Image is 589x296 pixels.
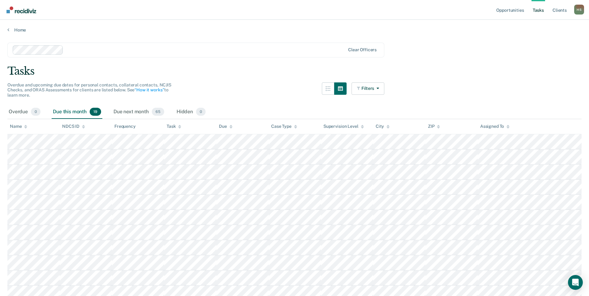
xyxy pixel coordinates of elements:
div: Name [10,124,27,129]
div: ZIP [428,124,440,129]
a: “How it works” [134,87,164,92]
div: Due [219,124,233,129]
div: NDCS ID [62,124,85,129]
div: City [376,124,390,129]
div: Due this month19 [52,105,102,119]
button: Filters [352,82,384,95]
div: Overdue0 [7,105,42,119]
div: H S [574,5,584,15]
div: Task [167,124,181,129]
div: Tasks [7,65,582,77]
div: Clear officers [348,47,377,52]
button: Profile dropdown button [574,5,584,15]
div: Due next month65 [112,105,165,119]
div: Open Intercom Messenger [568,275,583,290]
div: Supervision Level [323,124,364,129]
div: Frequency [114,124,136,129]
img: Recidiviz [6,6,36,13]
div: Assigned To [480,124,510,129]
span: 19 [90,108,101,116]
a: Home [7,27,582,33]
span: 0 [31,108,41,116]
span: 65 [152,108,164,116]
div: Hidden0 [175,105,207,119]
span: 0 [196,108,206,116]
div: Case Type [271,124,297,129]
span: Overdue and upcoming due dates for personal contacts, collateral contacts, NCJIS Checks, and ORAS... [7,82,171,98]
